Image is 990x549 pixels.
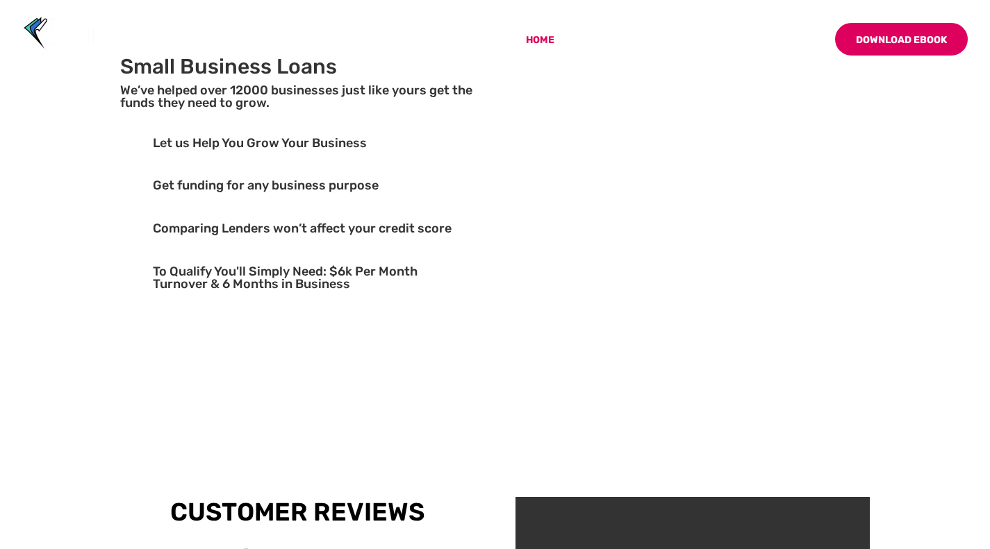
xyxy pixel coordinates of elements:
h3: ✓ Special Offer: 4 Weeks No Repayments on Unsecured Business Loans Up to $500 000! Offer valid un... [120,317,475,384]
h4: We’ve helped over 12000 businesses just like yours get the funds they need to grow. [120,84,475,116]
a: About [572,35,607,68]
a: Home [526,35,554,68]
img: Bizzloans New Zealand [24,17,145,51]
a: Contact Us [755,35,817,68]
span: Get funding for any business purpose [153,178,379,193]
h1: Small Business Loans [120,56,475,84]
h3: Customer Reviews [120,497,475,527]
a: The Loans [625,35,693,68]
span: To Qualify You'll Simply Need: $6k Per Month Turnover & 6 Months in Business [153,264,418,292]
span: Let us Help You Grow Your Business [153,135,367,151]
a: Download Ebook [835,23,968,56]
span: Comparing Lenders won’t affect your credit score [153,221,452,236]
a: Blog [711,35,737,68]
span: [DATE] [190,359,238,375]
